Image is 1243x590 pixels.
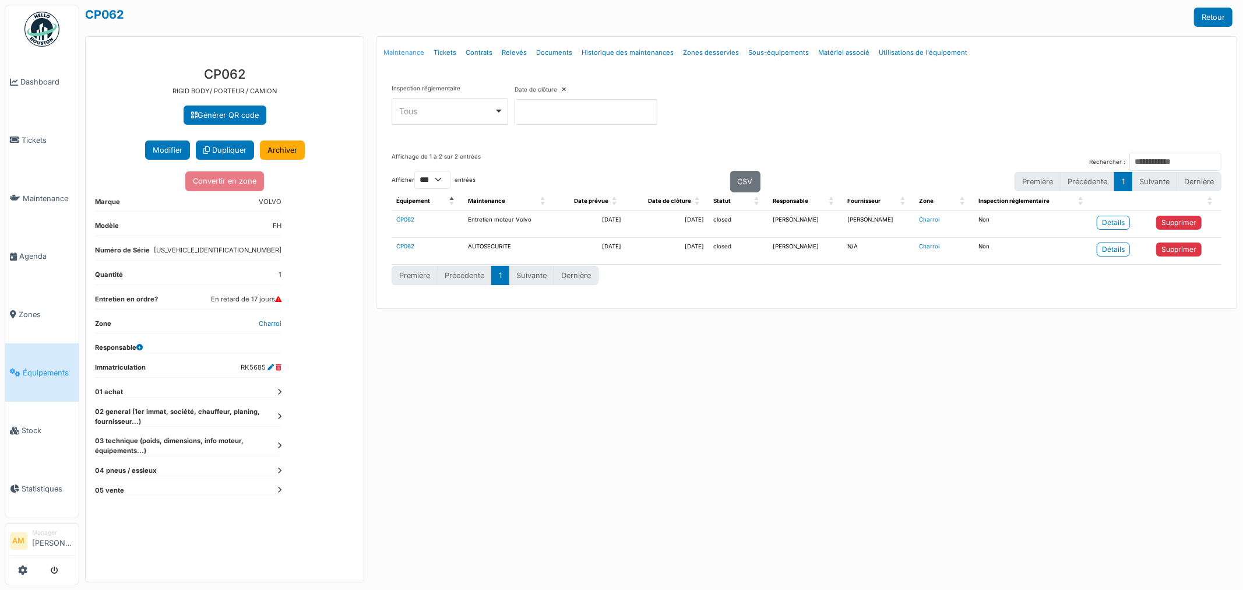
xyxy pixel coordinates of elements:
dt: Quantité [95,270,123,285]
a: AM Manager[PERSON_NAME] [10,528,74,556]
span: Stock [22,425,74,436]
a: Stock [5,402,79,460]
span: Tickets [22,135,74,146]
span: CSV [738,177,753,186]
td: Non [974,237,1092,264]
button: 1 [491,266,509,285]
span: Date prévue: Activate to sort [612,192,619,210]
span: Zone: Activate to sort [960,192,967,210]
a: Tickets [429,39,461,66]
a: Contrats [461,39,497,66]
dt: Zone [95,319,111,333]
span: Agenda [19,251,74,262]
button: CSV [730,171,760,192]
a: Charroi [919,216,939,223]
p: RIGID BODY/ PORTEUR / CAMION [95,86,354,96]
span: Date prévue [574,198,608,204]
a: Documents [531,39,577,66]
span: Responsable: Activate to sort [829,192,836,210]
a: Zones desservies [678,39,744,66]
a: Historique des maintenances [577,39,678,66]
td: N/A [843,237,915,264]
a: Tickets [5,111,79,170]
h3: CP062 [95,66,354,82]
span: Statut [713,198,731,204]
td: Non [974,210,1092,237]
label: Rechercher : [1089,158,1125,167]
span: Statut: Activate to sort [754,192,761,210]
dt: Entretien en ordre? [95,294,158,309]
nav: pagination [1015,172,1221,191]
span: Date de clôture [648,198,691,204]
dd: 1 [279,270,281,280]
a: Matériel associé [814,39,874,66]
a: Zones [5,286,79,344]
a: CP062 [396,243,414,250]
select: Afficherentrées [414,171,450,189]
dd: [US_VEHICLE_IDENTIFICATION_NUMBER] [154,245,281,255]
dt: 04 pneus / essieux [95,466,281,476]
a: Détails [1097,243,1130,257]
span: Équipements [23,367,74,378]
span: Fournisseur [848,198,881,204]
a: Charroi [919,243,939,250]
dd: En retard de 17 jours [211,294,281,304]
div: Tous [399,105,494,117]
td: [DATE] [626,210,709,237]
dd: VOLVO [259,197,281,207]
dd: FH [273,221,281,231]
dt: Numéro de Série [95,245,150,260]
a: Maintenance [5,169,79,227]
div: Supprimer [1161,244,1196,255]
nav: pagination [392,266,1221,285]
a: Archiver [260,141,305,160]
button: 1 [1114,172,1132,191]
label: Afficher entrées [392,171,476,189]
span: Maintenance [468,198,505,204]
dt: 03 technique (poids, dimensions, info moteur, équipements...) [95,436,281,456]
div: Détails [1102,244,1125,255]
span: Zones [19,309,74,320]
span: Équipement: Activate to invert sorting [449,192,456,210]
span: Inspection réglementaire: Activate to sort [1078,192,1085,210]
a: Détails [1097,216,1130,230]
td: [DATE] [554,210,626,237]
dt: Marque [95,197,120,212]
a: Générer QR code [184,106,266,125]
td: [DATE] [554,237,626,264]
span: Maintenance [23,193,74,204]
span: Zone [919,198,934,204]
a: Utilisations de l'équipement [874,39,972,66]
div: Supprimer [1161,217,1196,228]
a: Sous-équipements [744,39,814,66]
a: Statistiques [5,460,79,518]
span: Inspection réglementaire [978,198,1050,204]
span: Statistiques [22,483,74,494]
img: Badge_color-CXgf-gQk.svg [24,12,59,47]
a: CP062 [85,8,124,22]
dt: 01 achat [95,387,281,397]
dt: Modèle [95,221,119,236]
a: Dupliquer [196,141,254,160]
div: Détails [1102,217,1125,228]
td: closed [709,210,768,237]
a: Relevés [497,39,531,66]
td: [PERSON_NAME] [843,210,915,237]
span: Date de clôture: Activate to sort [695,192,702,210]
span: : Activate to sort [1207,192,1214,210]
span: Équipement [396,198,430,204]
a: Charroi [259,319,281,328]
dt: Responsable [95,343,143,353]
td: [DATE] [626,237,709,264]
a: Supprimer [1156,216,1202,230]
dt: 02 general (1er immat, société, chauffeur, planing, fournisseur...) [95,407,281,427]
td: [PERSON_NAME] [768,210,843,237]
span: Responsable [773,198,808,204]
label: Inspection réglementaire [392,85,460,93]
li: AM [10,532,27,550]
dt: 05 vente [95,486,281,496]
a: CP062 [396,216,414,223]
label: Date de clôture [515,86,557,94]
li: [PERSON_NAME] [32,528,74,553]
button: Modifier [145,141,190,160]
